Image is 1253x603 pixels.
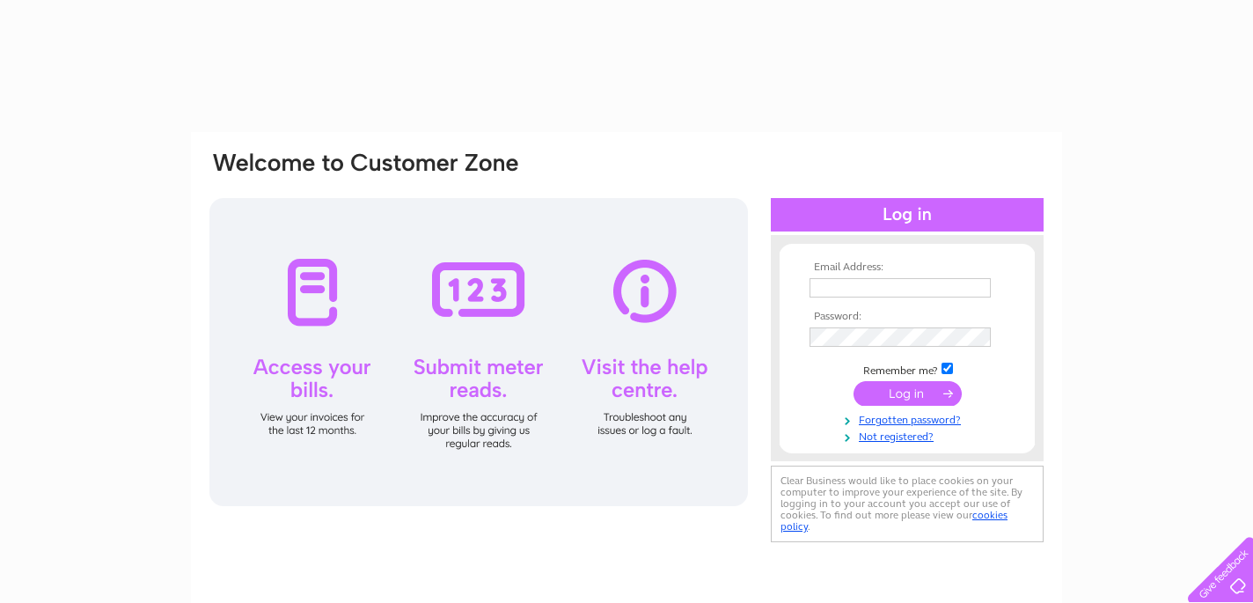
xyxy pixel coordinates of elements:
[805,261,1009,274] th: Email Address:
[854,381,962,406] input: Submit
[810,427,1009,444] a: Not registered?
[810,410,1009,427] a: Forgotten password?
[780,509,1008,533] a: cookies policy
[771,466,1044,542] div: Clear Business would like to place cookies on your computer to improve your experience of the sit...
[805,311,1009,323] th: Password:
[805,360,1009,378] td: Remember me?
